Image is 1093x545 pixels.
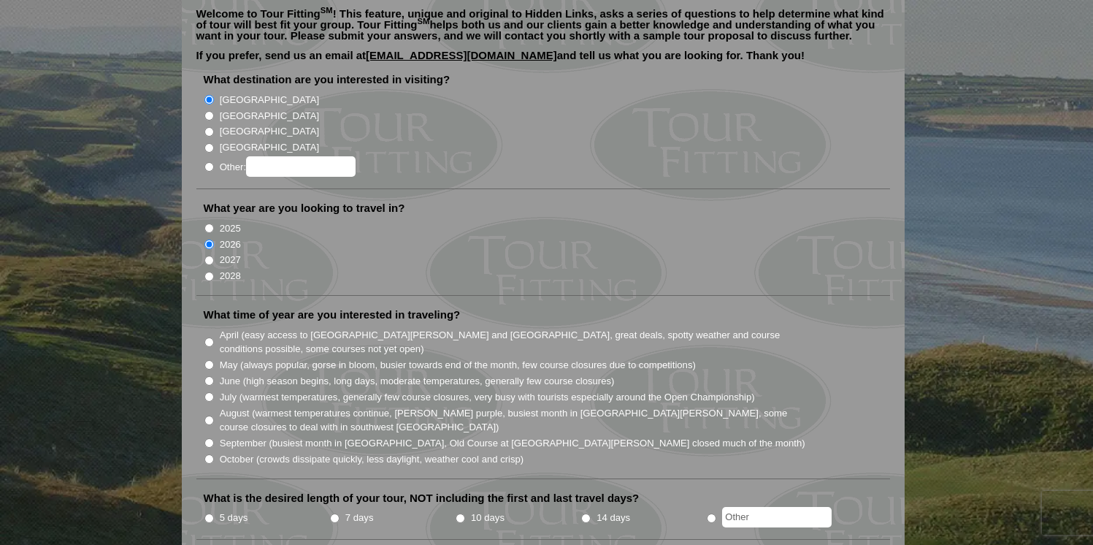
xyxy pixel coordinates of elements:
[220,109,319,123] label: [GEOGRAPHIC_DATA]
[220,406,807,435] label: August (warmest temperatures continue, [PERSON_NAME] purple, busiest month in [GEOGRAPHIC_DATA][P...
[366,49,557,61] a: [EMAIL_ADDRESS][DOMAIN_NAME]
[220,374,615,389] label: June (high season begins, long days, moderate temperatures, generally few course closures)
[321,6,333,15] sup: SM
[220,140,319,155] label: [GEOGRAPHIC_DATA]
[220,328,807,357] label: April (easy access to [GEOGRAPHIC_DATA][PERSON_NAME] and [GEOGRAPHIC_DATA], great deals, spotty w...
[471,511,505,525] label: 10 days
[196,50,890,72] p: If you prefer, send us an email at and tell us what you are looking for. Thank you!
[204,201,405,216] label: What year are you looking to travel in?
[204,72,450,87] label: What destination are you interested in visiting?
[220,156,356,177] label: Other:
[220,436,805,451] label: September (busiest month in [GEOGRAPHIC_DATA], Old Course at [GEOGRAPHIC_DATA][PERSON_NAME] close...
[220,511,248,525] label: 5 days
[220,269,241,283] label: 2028
[220,237,241,252] label: 2026
[220,221,241,236] label: 2025
[220,93,319,107] label: [GEOGRAPHIC_DATA]
[196,8,890,41] p: Welcome to Tour Fitting ! This feature, unique and original to Hidden Links, asks a series of que...
[722,507,832,527] input: Other
[418,17,430,26] sup: SM
[246,156,356,177] input: Other:
[204,308,461,322] label: What time of year are you interested in traveling?
[597,511,630,525] label: 14 days
[220,358,696,373] label: May (always popular, gorse in bloom, busier towards end of the month, few course closures due to ...
[345,511,374,525] label: 7 days
[204,491,640,506] label: What is the desired length of your tour, NOT including the first and last travel days?
[220,124,319,139] label: [GEOGRAPHIC_DATA]
[220,253,241,267] label: 2027
[220,452,524,467] label: October (crowds dissipate quickly, less daylight, weather cool and crisp)
[220,390,755,405] label: July (warmest temperatures, generally few course closures, very busy with tourists especially aro...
